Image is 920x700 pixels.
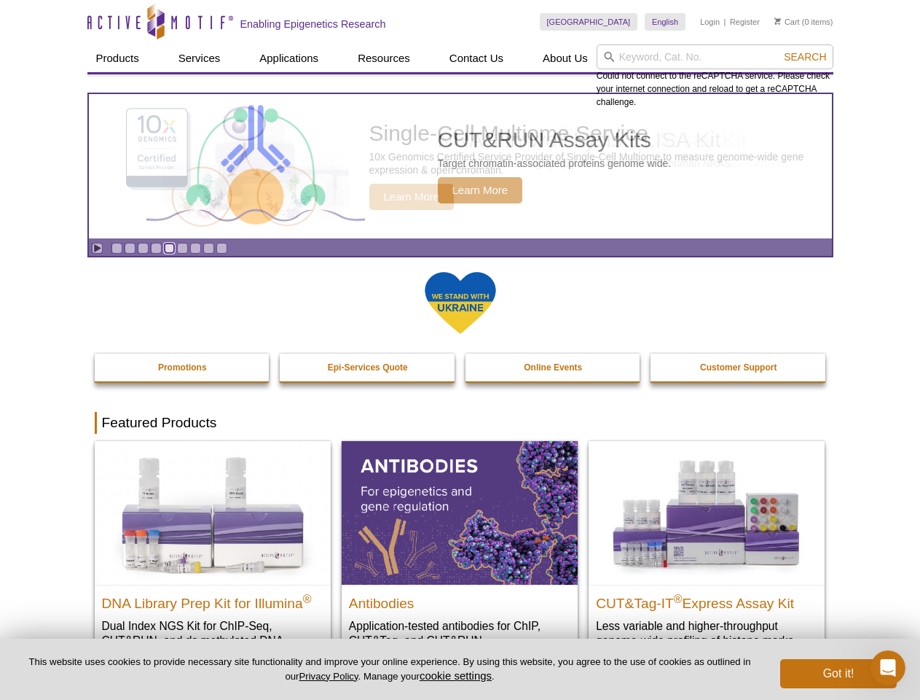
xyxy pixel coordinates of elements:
a: Applications [251,44,327,72]
a: Privacy Policy [299,671,358,682]
p: This website uses cookies to provide necessary site functionality and improve your online experie... [23,656,756,683]
button: Search [779,50,830,63]
a: About Us [534,44,597,72]
a: Resources [349,44,419,72]
a: CUT&Tag-IT® Express Assay Kit CUT&Tag-IT®Express Assay Kit Less variable and higher-throughput ge... [589,441,825,662]
a: Login [700,17,720,27]
li: (0 items) [774,13,833,31]
h2: CUT&Tag-IT Express Assay Kit [596,589,817,611]
a: English [645,13,685,31]
a: Customer Support [650,354,827,381]
p: Less variable and higher-throughput genome-wide profiling of histone marks​. [596,618,817,648]
p: Application-tested antibodies for ChIP, CUT&Tag, and CUT&RUN. [349,618,570,648]
h2: Enabling Epigenetics Research [240,17,386,31]
a: Go to slide 1 [111,243,122,254]
a: Go to slide 9 [216,243,227,254]
h2: Featured Products [95,412,826,434]
a: Go to slide 3 [138,243,149,254]
a: [GEOGRAPHIC_DATA] [540,13,638,31]
a: Go to slide 5 [164,243,175,254]
sup: ® [303,592,312,604]
strong: Customer Support [700,362,777,373]
img: DNA Library Prep Kit for Illumina [95,441,331,584]
a: Online Events [465,354,642,381]
a: Go to slide 8 [203,243,214,254]
a: Services [170,44,229,72]
iframe: Intercom live chat [870,650,905,685]
p: Dual Index NGS Kit for ChIP-Seq, CUT&RUN, and ds methylated DNA assays. [102,618,323,663]
button: Got it! [780,659,897,688]
img: We Stand With Ukraine [424,271,497,335]
input: Keyword, Cat. No. [597,44,833,69]
a: Promotions [95,354,271,381]
a: Go to slide 2 [125,243,135,254]
strong: Online Events [524,362,582,373]
li: | [724,13,726,31]
span: Search [784,51,826,63]
a: Go to slide 7 [190,243,201,254]
img: Your Cart [774,17,781,25]
strong: Epi-Services Quote [328,362,408,373]
a: DNA Library Prep Kit for Illumina DNA Library Prep Kit for Illumina® Dual Index NGS Kit for ChIP-... [95,441,331,677]
div: Could not connect to the reCAPTCHA service. Please check your internet connection and reload to g... [597,44,833,109]
a: Go to slide 4 [151,243,162,254]
sup: ® [674,592,683,604]
a: Products [87,44,148,72]
a: All Antibodies Antibodies Application-tested antibodies for ChIP, CUT&Tag, and CUT&RUN. [342,441,578,662]
button: cookie settings [420,669,492,682]
a: Toggle autoplay [92,243,103,254]
strong: Promotions [158,362,207,373]
a: Epi-Services Quote [280,354,456,381]
img: All Antibodies [342,441,578,584]
h2: Antibodies [349,589,570,611]
a: Register [730,17,760,27]
a: Contact Us [441,44,512,72]
a: Cart [774,17,800,27]
a: Go to slide 6 [177,243,188,254]
img: CUT&Tag-IT® Express Assay Kit [589,441,825,584]
h2: DNA Library Prep Kit for Illumina [102,589,323,611]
